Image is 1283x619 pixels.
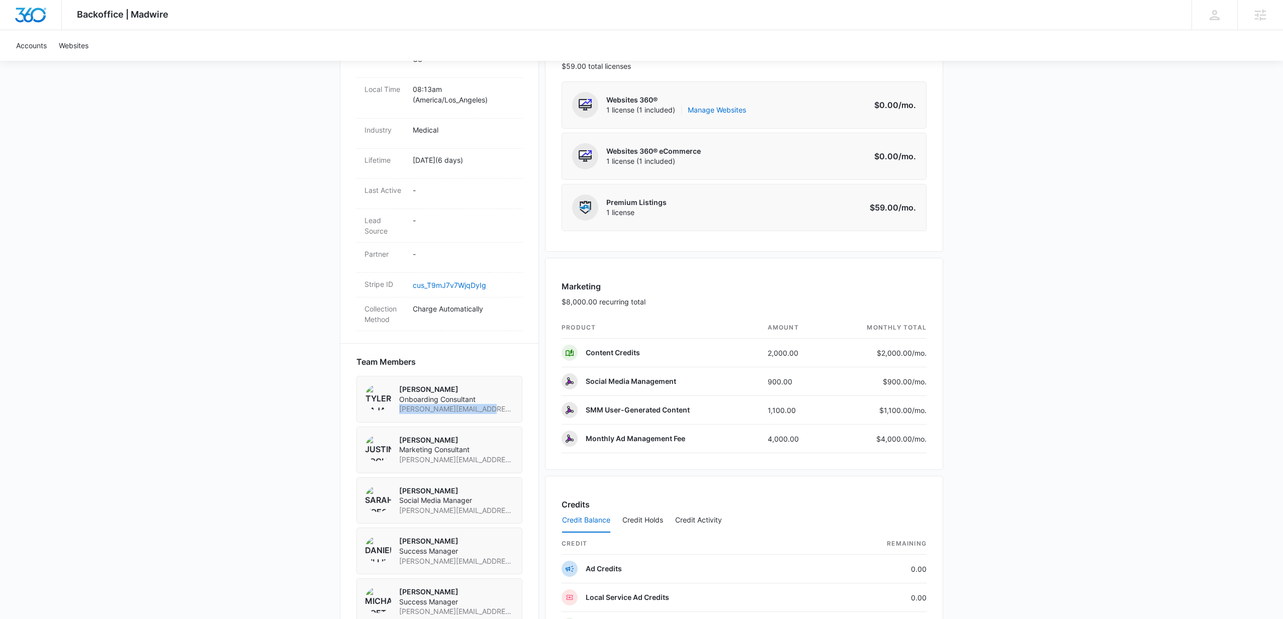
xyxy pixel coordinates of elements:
[869,99,916,111] p: $0.00
[912,349,927,357] span: /mo.
[356,243,522,273] div: Partner-
[365,536,391,562] img: Danielle Billington
[879,405,927,416] p: $1,100.00
[688,105,746,115] a: Manage Websites
[912,406,927,415] span: /mo.
[586,564,622,574] p: Ad Credits
[399,556,514,566] span: [PERSON_NAME][EMAIL_ADDRESS][PERSON_NAME][DOMAIN_NAME]
[760,317,829,339] th: amount
[356,149,522,179] div: Lifetime[DATE](6 days)
[399,394,514,404] span: Onboarding Consultant
[413,84,514,105] p: 08:13am ( America/Los_Angeles )
[898,151,916,161] span: /mo.
[606,105,746,115] span: 1 license (1 included)
[586,592,669,602] p: Local Service Ad Credits
[586,348,640,358] p: Content Credits
[364,125,405,135] dt: Industry
[53,30,95,61] a: Websites
[820,555,927,583] td: 0.00
[399,435,514,445] p: [PERSON_NAME]
[606,156,701,166] span: 1 license (1 included)
[820,533,927,555] th: Remaining
[562,317,760,339] th: product
[413,215,514,226] p: -
[877,348,927,358] p: $2,000.00
[413,155,514,165] p: [DATE] ( 6 days )
[399,587,514,597] p: [PERSON_NAME]
[356,179,522,209] div: Last Active-
[364,249,405,259] dt: Partner
[586,434,685,444] p: Monthly Ad Management Fee
[828,317,927,339] th: monthly total
[364,155,405,165] dt: Lifetime
[413,185,514,195] p: -
[10,30,53,61] a: Accounts
[413,303,514,314] p: Charge Automatically
[399,606,514,616] span: [PERSON_NAME][EMAIL_ADDRESS][PERSON_NAME][DOMAIN_NAME]
[364,84,405,94] dt: Local Time
[399,597,514,607] span: Success Manager
[562,498,590,510] h3: Credits
[562,508,610,533] button: Credit Balance
[898,202,916,213] span: /mo.
[562,61,631,71] p: $59.00 total licenses
[356,119,522,149] div: IndustryMedical
[879,376,927,387] p: $900.00
[364,185,405,195] dt: Last Active
[876,434,927,444] p: $4,000.00
[399,505,514,515] span: [PERSON_NAME][EMAIL_ADDRESS][PERSON_NAME][DOMAIN_NAME]
[912,435,927,443] span: /mo.
[760,396,829,425] td: 1,100.00
[365,486,391,512] img: Sarah Voegtlin
[413,125,514,135] p: Medical
[760,425,829,453] td: 4,000.00
[562,280,646,292] h3: Marketing
[365,435,391,461] img: Justin Zochniak
[562,533,820,555] th: credit
[622,508,663,533] button: Credit Holds
[413,281,486,289] a: cus_T9mJ7v7WjqDyIg
[399,384,514,394] p: [PERSON_NAME]
[399,495,514,505] span: Social Media Manager
[399,445,514,455] span: Marketing Consultant
[869,201,916,214] p: $59.00
[399,536,514,546] p: [PERSON_NAME]
[586,405,690,415] p: SMM User-Generated Content
[364,279,405,289] dt: Stripe ID
[898,100,916,110] span: /mo.
[760,367,829,396] td: 900.00
[675,508,722,533] button: Credit Activity
[606,197,667,208] p: Premium Listings
[606,208,667,218] span: 1 license
[562,296,646,307] p: $8,000.00 recurring total
[606,146,701,156] p: Websites 360® eCommerce
[912,377,927,386] span: /mo.
[364,215,405,236] dt: Lead Source
[399,455,514,465] span: [PERSON_NAME][EMAIL_ADDRESS][DOMAIN_NAME]
[364,303,405,325] dt: Collection Method
[399,486,514,496] p: [PERSON_NAME]
[356,273,522,297] div: Stripe IDcus_T9mJ7v7WjqDyIg
[356,78,522,119] div: Local Time08:13am (America/Los_Angeles)
[869,150,916,162] p: $0.00
[760,339,829,367] td: 2,000.00
[365,384,391,410] img: Tyler Pajak
[356,356,416,368] span: Team Members
[413,249,514,259] p: -
[356,209,522,243] div: Lead Source-
[356,297,522,331] div: Collection MethodCharge Automatically
[586,376,676,386] p: Social Media Management
[77,9,168,20] span: Backoffice | Madwire
[365,587,391,613] img: Michael Koethe
[399,404,514,414] span: [PERSON_NAME][EMAIL_ADDRESS][PERSON_NAME][DOMAIN_NAME]
[399,546,514,556] span: Success Manager
[820,583,927,612] td: 0.00
[606,95,746,105] p: Websites 360®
